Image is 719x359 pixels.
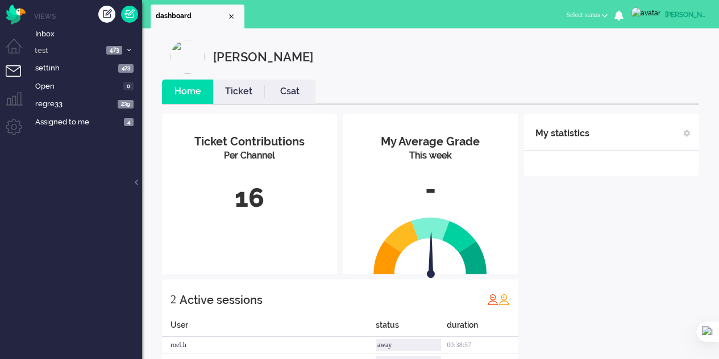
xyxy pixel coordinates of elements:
div: duration [447,319,518,337]
li: Dashboard menu [6,39,31,64]
div: away [376,339,441,351]
span: test [33,45,103,56]
img: profilePicture [171,40,205,74]
div: 16 [171,179,329,217]
span: Select status [566,11,600,19]
img: flow_omnibird.svg [6,5,26,24]
span: Inbox [35,29,142,40]
div: Ticket Contributions [171,133,329,150]
a: Csat [264,85,315,98]
span: 473 [106,46,122,55]
a: settinh 473 [33,61,142,74]
a: Omnidesk [6,7,26,16]
div: - [351,171,509,208]
span: dashboard [156,11,227,21]
div: Active sessions [180,289,263,311]
a: regre33 239 [33,97,142,110]
li: Supervisor menu [6,92,31,118]
a: Open 0 [33,80,142,92]
img: semi_circle.svg [373,217,487,274]
a: Inbox [33,27,142,40]
li: Select status [559,3,614,28]
a: Quick Ticket [121,6,138,23]
div: My Average Grade [351,133,509,150]
span: 239 [118,100,134,108]
div: Per Channel [171,149,329,162]
div: This week [351,149,509,162]
a: Home [162,85,213,98]
div: My statistics [535,122,589,145]
img: arrow.svg [407,232,456,281]
span: Open [35,81,120,92]
img: profile_orange.svg [498,294,510,305]
span: 0 [123,82,134,91]
li: Views [34,11,142,21]
div: [PERSON_NAME] [213,40,313,74]
div: Close tab [227,12,236,21]
li: Csat [264,80,315,104]
a: Assigned to me 4 [33,115,142,128]
a: Ticket [213,85,264,98]
div: 2 [171,288,176,311]
li: Dashboard [151,5,244,28]
span: settinh [35,63,115,74]
li: Ticket [213,80,264,104]
span: regre33 [35,99,114,110]
div: Create ticket [98,6,115,23]
div: User [162,319,376,337]
li: Home [162,80,213,104]
span: 4 [124,118,134,127]
button: Select status [559,7,614,23]
img: avatar [631,7,660,19]
img: profile_red.svg [487,294,498,305]
div: status [376,319,447,337]
span: 473 [118,64,134,73]
li: Tickets menu [6,65,31,91]
a: [PERSON_NAME] [629,7,708,19]
div: 00:38:57 [447,337,518,354]
div: [PERSON_NAME] [665,9,708,20]
span: Assigned to me [35,117,120,128]
div: roel.h [162,337,376,354]
li: Admin menu [6,119,31,144]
